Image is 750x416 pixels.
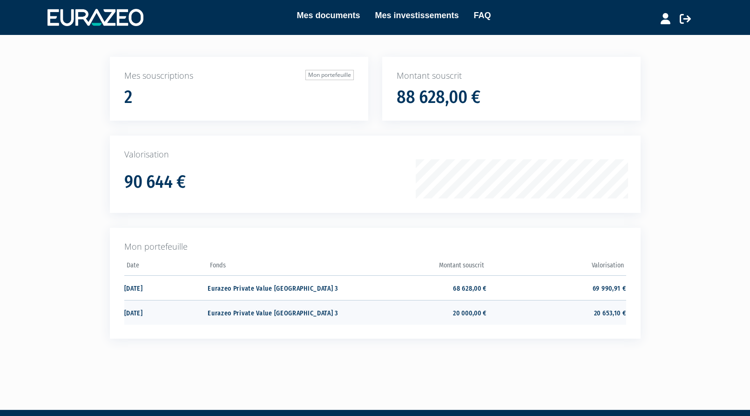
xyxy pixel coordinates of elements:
[208,300,347,325] td: Eurazeo Private Value [GEOGRAPHIC_DATA] 3
[208,275,347,300] td: Eurazeo Private Value [GEOGRAPHIC_DATA] 3
[474,9,491,22] a: FAQ
[297,9,360,22] a: Mes documents
[124,259,208,276] th: Date
[124,70,354,82] p: Mes souscriptions
[124,172,186,192] h1: 90 644 €
[486,300,626,325] td: 20 653,10 €
[124,275,208,300] td: [DATE]
[347,275,486,300] td: 68 628,00 €
[124,300,208,325] td: [DATE]
[47,9,143,26] img: 1732889491-logotype_eurazeo_blanc_rvb.png
[124,88,132,107] h1: 2
[486,259,626,276] th: Valorisation
[397,70,626,82] p: Montant souscrit
[375,9,459,22] a: Mes investissements
[347,300,486,325] td: 20 000,00 €
[124,241,626,253] p: Mon portefeuille
[305,70,354,80] a: Mon portefeuille
[208,259,347,276] th: Fonds
[124,149,626,161] p: Valorisation
[397,88,480,107] h1: 88 628,00 €
[486,275,626,300] td: 69 990,91 €
[347,259,486,276] th: Montant souscrit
